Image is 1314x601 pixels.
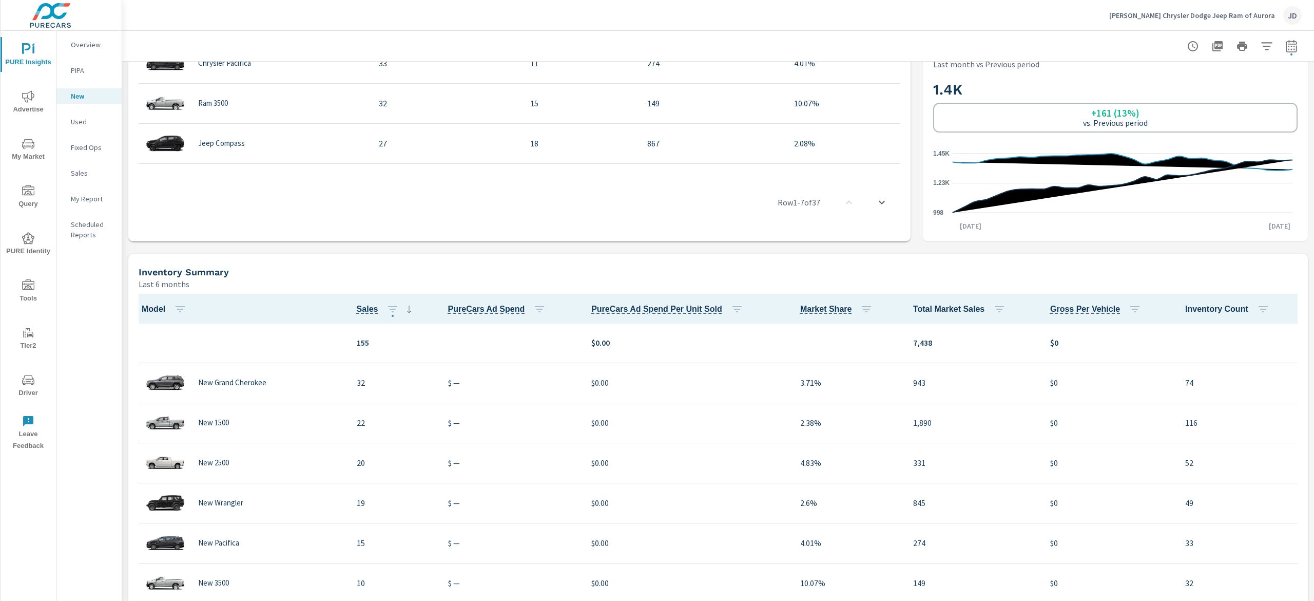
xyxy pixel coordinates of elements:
span: Model [142,303,190,315]
span: Total Market Sales [913,303,1010,315]
text: 1.23K [933,180,950,187]
p: 1,890 [913,417,1034,429]
p: 2.6% [800,497,897,509]
button: scroll to bottom [869,190,894,215]
p: vs. Previous period [1083,118,1148,127]
span: Total cost of media for all PureCars channels for the selected dealership group over the selected... [448,303,525,315]
h5: Inventory Summary [139,267,229,277]
p: New [71,91,113,101]
p: 19 [357,497,432,509]
span: Average gross profit generated by the dealership for each vehicle sold over the selected date ran... [1050,303,1120,315]
div: Scheduled Reports [56,217,122,242]
p: 274 [647,57,778,69]
p: My Report [71,194,113,204]
div: Sales [56,165,122,181]
text: 998 [933,209,943,216]
p: 4.01% [794,57,898,69]
p: $ — [448,377,575,389]
p: 149 [913,577,1034,589]
p: 32 [357,377,432,389]
p: $0 [1050,417,1169,429]
p: 33 [379,57,514,69]
div: New [56,88,122,104]
div: PIPA [56,63,122,78]
span: Number of vehicles sold by the dealership over the selected date range. [Source: This data is sou... [357,303,378,315]
div: Overview [56,37,122,52]
p: 845 [913,497,1034,509]
h2: 1.4K [933,81,1298,99]
p: 4.83% [800,457,897,469]
div: My Report [56,191,122,206]
p: 20 [357,457,432,469]
p: $0 [1050,537,1169,549]
p: 4.01% [800,537,897,549]
p: Fixed Ops [71,142,113,153]
p: Ram 3500 [198,99,228,108]
span: Advertise [4,90,53,116]
p: 867 [647,137,778,149]
p: Chrysler Pacifica [198,59,251,68]
button: Print Report [1232,36,1252,57]
span: PureCars Ad Spend Per Unit Sold [591,303,747,315]
p: 27 [379,137,514,149]
p: $ — [448,537,575,549]
p: 15 [530,97,631,109]
p: Used [71,117,113,127]
span: Tier2 [4,327,53,352]
p: $ — [448,497,575,509]
p: 116 [1185,417,1296,429]
span: PURE Insights [4,43,53,68]
p: $0.00 [591,417,784,429]
text: 1.45K [933,150,950,157]
img: glamour [145,487,186,518]
p: Overview [71,40,113,50]
span: Inventory Count [1185,303,1273,315]
p: $0 [1050,577,1169,589]
h6: +161 (13%) [1091,108,1139,118]
p: 32 [1185,577,1296,589]
img: glamour [145,528,186,558]
p: $0 [1050,457,1169,469]
p: Last 6 months [139,278,189,290]
p: Jeep Compass [198,139,245,148]
p: 33 [1185,537,1296,549]
p: 22 [357,417,432,429]
span: PURE Identity [4,232,53,257]
p: 11 [530,57,631,69]
div: Used [56,114,122,129]
p: New 3500 [198,578,229,588]
p: 15 [357,537,432,549]
p: 74 [1185,377,1296,389]
span: Leave Feedback [4,415,53,452]
p: $0.00 [591,497,784,509]
p: 331 [913,457,1034,469]
p: 18 [530,137,631,149]
p: New 1500 [198,418,229,427]
p: 52 [1185,457,1296,469]
span: Driver [4,374,53,399]
img: glamour [145,407,186,438]
img: glamour [145,367,186,398]
p: 2.38% [800,417,897,429]
p: 149 [647,97,778,109]
p: New Grand Cherokee [198,378,266,387]
p: New Pacifica [198,538,239,548]
div: JD [1283,6,1302,25]
span: Query [4,185,53,210]
p: Row 1 - 7 of 37 [778,196,820,209]
span: Dealer Sales within ZipCode / Total Market Sales. [Market = within dealer PMA (or 60 miles if no ... [800,303,852,315]
p: $0 [1050,377,1169,389]
span: Sales [357,303,416,315]
p: 274 [913,537,1034,549]
p: 10.07% [800,577,897,589]
p: 10.07% [794,97,898,109]
p: [DATE] [1262,221,1298,231]
span: Gross Per Vehicle [1050,303,1145,315]
img: glamour [145,88,186,119]
p: $0.00 [591,457,784,469]
p: 2.08% [794,137,898,149]
p: $0.00 [591,336,784,349]
button: "Export Report to PDF" [1207,36,1228,57]
p: $0 [1050,336,1169,349]
img: glamour [145,168,186,199]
